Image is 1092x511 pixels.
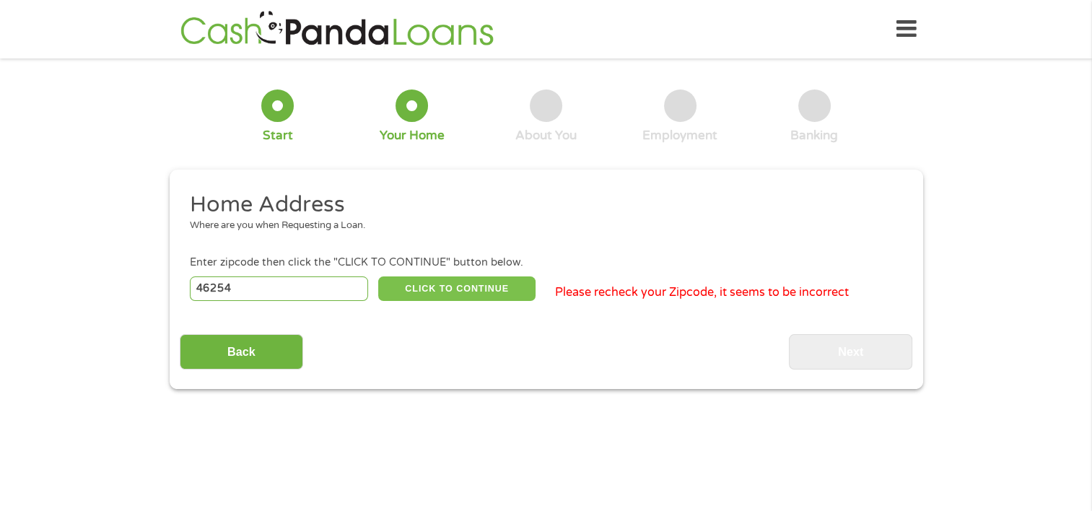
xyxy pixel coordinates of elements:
div: Where are you when Requesting a Loan. [190,219,891,233]
input: Back [180,334,303,370]
div: About You [515,128,577,144]
div: Banking [790,128,838,144]
p: Please recheck your Zipcode, it seems to be incorrect [555,284,849,303]
div: Your Home [380,128,445,144]
div: Enter zipcode then click the "CLICK TO CONTINUE" button below. [190,255,901,271]
input: Next [789,334,912,370]
button: CLICK TO CONTINUE [378,276,536,301]
img: GetLoanNow Logo [176,9,498,50]
h2: Home Address [190,191,891,219]
div: Start [263,128,293,144]
div: Employment [642,128,717,144]
input: Enter Zipcode (e.g 01510) [190,276,368,301]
